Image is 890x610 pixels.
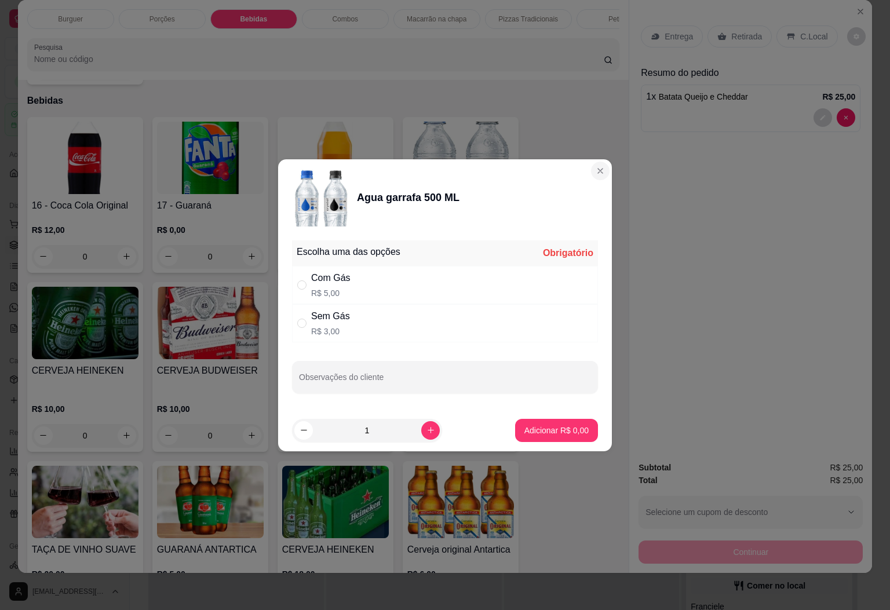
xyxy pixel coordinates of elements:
button: decrease-product-quantity [294,421,313,440]
button: Close [591,162,610,180]
button: Adicionar R$ 0,00 [515,419,598,442]
p: R$ 5,00 [311,287,351,299]
button: increase-product-quantity [421,421,440,440]
p: Adicionar R$ 0,00 [524,425,589,436]
div: Obrigatório [543,246,593,260]
img: product-image [292,169,350,227]
p: R$ 3,00 [311,326,350,337]
div: Com Gás [311,271,351,285]
div: Escolha uma das opções [297,245,400,259]
div: Sem Gás [311,309,350,323]
input: Observações do cliente [299,376,591,388]
div: Agua garrafa 500 ML [357,189,459,206]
